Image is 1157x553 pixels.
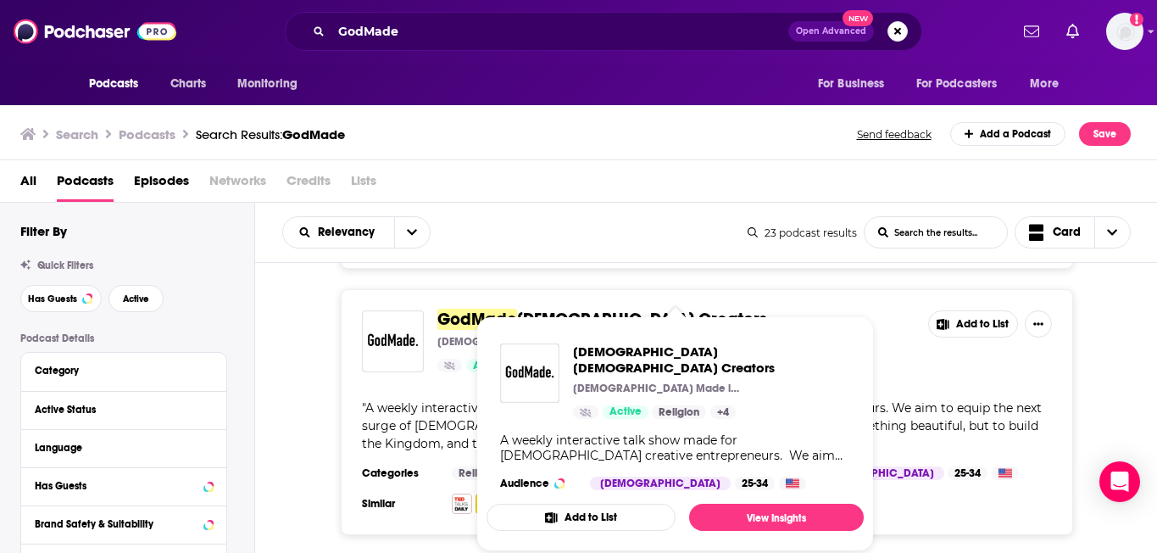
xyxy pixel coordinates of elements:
[948,466,987,480] div: 25-34
[1060,17,1086,46] a: Show notifications dropdown
[1018,68,1080,100] button: open menu
[282,126,345,142] span: GodMade
[35,513,213,534] button: Brand Safety & Suitability
[818,72,885,96] span: For Business
[35,518,198,530] div: Brand Safety & Suitability
[928,310,1018,338] button: Add to List
[843,10,873,26] span: New
[1030,72,1059,96] span: More
[500,344,559,403] img: GodMade Christian Creators
[35,475,213,496] button: Has Guests
[170,72,207,96] span: Charts
[437,309,517,330] span: GodMade
[590,477,731,490] div: [DEMOGRAPHIC_DATA]
[362,497,438,511] h3: Similar
[466,359,512,372] a: Active
[119,126,175,142] h3: Podcasts
[56,126,98,142] h3: Search
[452,494,472,514] img: TED Talks Daily
[950,122,1066,146] a: Add a Podcast
[1130,13,1143,26] svg: Add a profile image
[905,68,1022,100] button: open menu
[196,126,345,142] a: Search Results:GodMade
[35,399,213,420] button: Active Status
[77,68,161,100] button: open menu
[89,72,139,96] span: Podcasts
[452,466,506,480] a: Religion
[788,21,874,42] button: Open AdvancedNew
[437,310,767,329] a: GodMade[DEMOGRAPHIC_DATA] Creators
[1025,310,1052,338] button: Show More Button
[1099,461,1140,502] div: Open Intercom Messenger
[1017,17,1046,46] a: Show notifications dropdown
[35,404,202,416] div: Active Status
[710,405,736,419] a: +4
[225,68,320,100] button: open menu
[20,285,102,312] button: Has Guests
[286,167,331,202] span: Credits
[35,437,213,458] button: Language
[1106,13,1143,50] span: Logged in as lori.heiselman
[437,335,607,349] p: [DEMOGRAPHIC_DATA] Made is hosted by [PERSON_NAME], [PERSON_NAME], [PERSON_NAME]
[1106,13,1143,50] img: User Profile
[20,223,67,239] h2: Filter By
[394,217,430,248] button: open menu
[14,15,176,47] img: Podchaser - Follow, Share and Rate Podcasts
[487,504,676,531] button: Add to List
[282,216,431,249] h2: Choose List sort
[852,127,937,142] button: Send feedback
[573,382,743,395] p: [DEMOGRAPHIC_DATA] Made is hosted by [PERSON_NAME], [PERSON_NAME], [PERSON_NAME]
[35,442,202,454] div: Language
[57,167,114,202] a: Podcasts
[748,226,857,239] div: 23 podcast results
[123,294,149,304] span: Active
[806,68,906,100] button: open menu
[735,477,775,490] div: 25-34
[237,72,298,96] span: Monitoring
[1079,122,1131,146] button: Save
[362,466,438,480] h3: Categories
[331,18,788,45] input: Search podcasts, credits, & more...
[351,167,376,202] span: Lists
[285,12,922,51] div: Search podcasts, credits, & more...
[652,405,706,419] a: Religion
[134,167,189,202] a: Episodes
[35,360,213,381] button: Category
[318,226,381,238] span: Relevancy
[108,285,164,312] button: Active
[20,332,227,344] p: Podcast Details
[362,400,1042,451] span: " "
[362,310,424,372] img: GodMade Christian Creators
[1053,226,1081,238] span: Card
[28,294,77,304] span: Has Guests
[500,477,576,490] h3: Audience
[473,358,505,375] span: Active
[796,27,866,36] span: Open Advanced
[35,480,198,492] div: Has Guests
[573,344,850,376] span: [DEMOGRAPHIC_DATA] [DEMOGRAPHIC_DATA] Creators
[362,400,1042,451] span: A weekly interactive talk show made for [DEMOGRAPHIC_DATA] creative entrepreneurs. We aim to equi...
[20,167,36,202] a: All
[1015,216,1132,249] button: Choose View
[689,504,864,531] a: View Insights
[603,405,648,419] a: Active
[196,126,345,142] div: Search Results:
[573,344,850,376] a: GodMade Christian Creators
[916,72,998,96] span: For Podcasters
[209,167,266,202] span: Networks
[159,68,217,100] a: Charts
[1106,13,1143,50] button: Show profile menu
[283,226,394,238] button: open menu
[609,404,642,421] span: Active
[500,433,850,463] div: A weekly interactive talk show made for [DEMOGRAPHIC_DATA] creative entrepreneurs. We aim to equi...
[35,365,202,377] div: Category
[37,260,93,271] span: Quick Filters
